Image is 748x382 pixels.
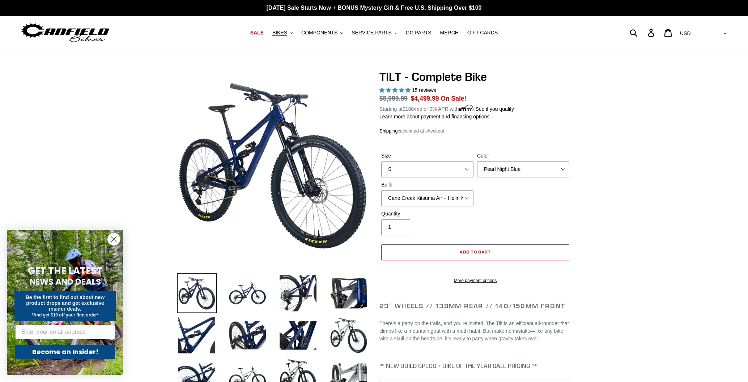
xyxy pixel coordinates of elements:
img: Load image into Gallery viewer, TILT - Complete Bike [228,273,267,313]
span: GIFT CARDS [467,30,498,36]
s: $5,999.99 [379,95,408,102]
span: SERVICE PARTS [352,30,391,36]
input: Search [634,25,652,41]
span: $4,499.99 [411,95,439,102]
a: SALE [247,28,267,38]
button: COMPONENTS [298,28,347,38]
img: Load image into Gallery viewer, TILT - Complete Bike [228,315,267,355]
span: SALE [250,30,264,36]
span: 5.00 stars [379,87,412,93]
span: NEWS AND DEALS [30,276,101,287]
span: $188 [403,106,414,112]
h4: ** NEW BUILD SPECS + BIKE OF THE YEAR SALE PRICING ** [379,362,571,369]
img: Load image into Gallery viewer, TILT - Complete Bike [329,273,369,313]
img: Load image into Gallery viewer, TILT - Complete Bike [329,315,369,355]
img: Load image into Gallery viewer, TILT - Complete Bike [278,315,318,355]
button: Become an Insider! [15,345,115,359]
span: *And get $10 off your first order* [31,312,98,318]
img: Load image into Gallery viewer, TILT - Complete Bike [278,273,318,313]
h2: 29" Wheels // 138mm Rear // 140/150mm Front [379,302,571,310]
span: BIKES [272,30,287,36]
a: GIFT CARDS [464,28,502,38]
a: GG PARTS [402,28,435,38]
img: Load image into Gallery viewer, TILT - Complete Bike [177,315,217,355]
a: MERCH [437,28,462,38]
button: Close dialog [107,233,120,245]
div: calculated at checkout. [379,127,571,135]
img: Canfield Bikes [20,21,110,44]
p: There’s a party on the trails, and you’re invited. The Tilt is an efficient all-rounder that clim... [379,320,571,343]
label: Quantity [381,210,473,218]
a: Learn more about payment and financing options [379,114,489,119]
p: Starting at /mo or 0% APR with . [379,104,514,113]
span: COMPONENTS [301,30,337,36]
input: Enter your email address [15,325,115,339]
button: Add to cart [381,244,569,260]
span: 15 reviews [412,87,436,93]
span: Affirm [459,105,474,111]
a: More payment options [381,277,569,284]
button: SERVICE PARTS [348,28,400,38]
label: Size [381,152,473,160]
label: Color [477,152,569,160]
span: Be the first to find out about new product drops and get exclusive insider deals. [26,294,105,312]
h1: TILT - Complete Bike [379,70,571,84]
span: Add to cart [460,249,491,255]
img: Load image into Gallery viewer, TILT - Complete Bike [177,273,217,313]
span: On Sale! [441,94,466,103]
span: GET THE LATEST [28,264,102,277]
label: Build [381,181,473,189]
span: MERCH [440,30,459,36]
a: Shipping [379,128,398,134]
span: GG PARTS [406,30,432,36]
button: BIKES [269,28,296,38]
a: See if you qualify - Learn more about Affirm Financing (opens in modal) [475,106,514,112]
